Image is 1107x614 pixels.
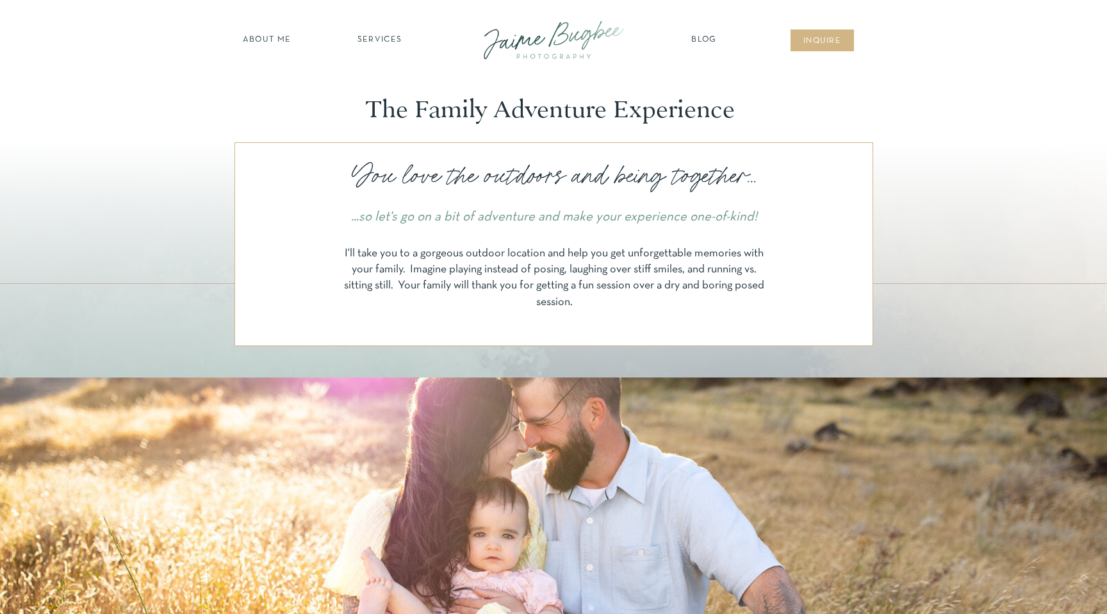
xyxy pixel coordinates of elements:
[343,34,416,47] a: SERVICES
[351,211,757,223] i: ...so let's go on a bit of adventure and make your experience one-of-kind!
[688,34,720,47] a: Blog
[796,35,848,48] a: inqUIre
[239,34,295,47] a: about ME
[366,95,741,124] p: The Family Adventure Experience
[341,245,767,317] p: I'll take you to a gorgeous outdoor location and help you get unforgettable memories with your fa...
[336,158,772,194] p: You love the outdoors and being together...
